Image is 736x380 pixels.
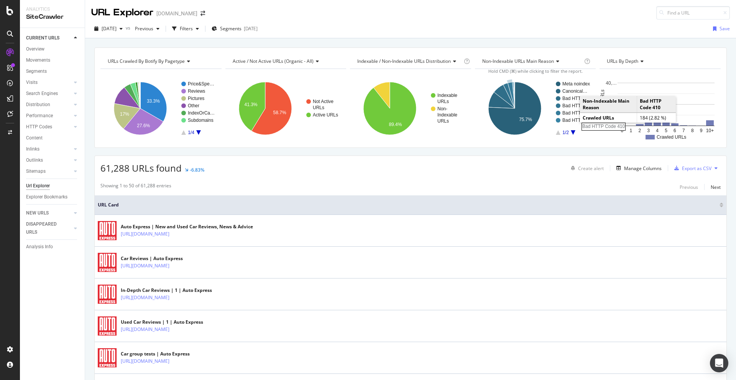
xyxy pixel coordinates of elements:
[121,294,169,301] a: [URL][DOMAIN_NAME]
[121,287,212,294] div: In-Depth Car Reviews | 1 | Auto Express
[200,11,205,16] div: arrow-right-arrow-left
[710,354,728,372] div: Open Intercom Messenger
[26,182,79,190] a: Url Explorer
[188,96,204,101] text: Pictures
[108,58,185,64] span: URLs Crawled By Botify By pagetype
[665,128,668,133] text: 5
[26,34,72,42] a: CURRENT URLS
[121,326,169,333] a: [URL][DOMAIN_NAME]
[562,81,590,87] text: Meta noindex
[482,58,554,64] span: Non-Indexable URLs Main Reason
[121,357,169,365] a: [URL][DOMAIN_NAME]
[680,184,698,190] div: Previous
[121,262,169,270] a: [URL][DOMAIN_NAME]
[562,110,588,116] text: Bad HTTP…
[656,128,659,133] text: 4
[313,105,324,110] text: URLs
[121,319,203,326] div: Used Car Reviews | 1 | Auto Express
[562,118,588,123] text: Bad HTTP…
[121,230,169,238] a: [URL][DOMAIN_NAME]
[26,193,79,201] a: Explorer Bookmarks
[273,110,286,115] text: 58.7%
[682,128,685,133] text: 7
[519,117,532,122] text: 75.7%
[26,34,59,42] div: CURRENT URLS
[437,93,457,98] text: Indexable
[606,80,617,86] text: 40,…
[605,55,714,67] h4: URLs by Depth
[91,6,153,19] div: URL Explorer
[132,25,153,32] span: Previous
[26,13,79,21] div: SiteCrawler
[691,128,694,133] text: 8
[674,128,676,133] text: 6
[121,255,203,262] div: Car Reviews | Auto Express
[26,112,72,120] a: Performance
[26,145,72,153] a: Inlinks
[121,351,203,357] div: Car group tests | Auto Express
[120,111,129,117] text: 17%
[231,55,340,67] h4: Active / Not Active URLs
[26,167,72,175] a: Sitemaps
[244,25,258,32] div: [DATE]
[26,56,79,64] a: Movements
[26,156,72,164] a: Outlinks
[568,162,604,174] button: Create alert
[637,96,676,113] td: Bad HTTP Code 410
[706,128,714,133] text: 10+
[313,112,338,118] text: Active URLs
[233,58,314,64] span: Active / Not Active URLs (organic - all)
[711,182,721,192] button: Next
[356,55,462,67] h4: Indexable / Non-Indexable URLs Distribution
[647,128,650,133] text: 3
[437,118,449,124] text: URLs
[225,75,347,142] svg: A chart.
[26,220,72,236] a: DISAPPEARED URLS
[578,165,604,172] div: Create alert
[475,75,596,142] svg: A chart.
[313,99,333,104] text: Not Active
[437,99,449,104] text: URLs
[600,75,721,142] svg: A chart.
[711,184,721,190] div: Next
[102,25,117,32] span: 2025 Oct. 5th
[26,67,79,75] a: Segments
[26,101,50,109] div: Distribution
[169,23,202,35] button: Filters
[26,45,79,53] a: Overview
[26,243,53,251] div: Analysis Info
[126,25,132,31] span: vs
[98,347,117,369] img: main image
[26,220,65,236] div: DISAPPEARED URLS
[147,98,160,104] text: 33.3%
[188,110,215,116] text: IndexOrCa…
[180,25,193,32] div: Filters
[562,88,587,94] text: Canonical…
[188,81,214,87] text: Price&Spe…
[26,79,72,87] a: Visits
[26,67,47,75] div: Segments
[26,209,72,217] a: NEW URLS
[26,56,50,64] div: Movements
[26,123,72,131] a: HTTP Codes
[437,112,457,118] text: Indexable
[26,112,53,120] div: Performance
[137,123,150,128] text: 27.6%
[437,106,447,111] text: Non-
[26,209,49,217] div: NEW URLS
[100,75,222,142] svg: A chart.
[100,162,182,174] span: 61,288 URLs found
[26,156,43,164] div: Outlinks
[220,25,242,32] span: Segments
[188,130,194,135] text: 1/4
[639,128,641,133] text: 2
[188,118,214,123] text: Subdomains
[357,58,451,64] span: Indexable / Non-Indexable URLs distribution
[26,90,58,98] div: Search Engines
[710,23,730,35] button: Save
[26,90,72,98] a: Search Engines
[26,123,52,131] div: HTTP Codes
